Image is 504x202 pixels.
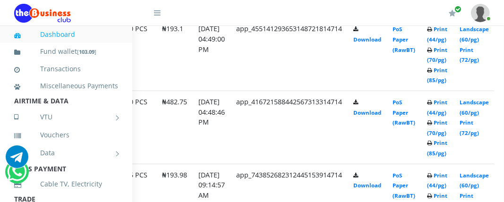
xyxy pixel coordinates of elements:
a: PoS Paper (RawBT) [393,172,415,199]
a: Print (85/pg) [427,139,447,157]
b: 103.09 [79,48,94,55]
td: app_416721588442567313314714 [231,91,348,164]
a: Print (72/pg) [460,119,479,136]
a: VTU [14,105,118,129]
a: Landscape (60/pg) [460,25,489,43]
a: Chat for support [7,168,26,183]
td: 50 PCS [120,17,156,91]
a: Print (44/pg) [427,172,447,189]
a: Miscellaneous Payments [14,75,118,97]
td: 30 PCS [120,91,156,164]
a: Print (70/pg) [427,46,447,64]
a: Landscape (60/pg) [460,99,489,116]
td: ₦482.75 [156,91,193,164]
td: [DATE] 04:48:46 PM [193,91,231,164]
a: Print (70/pg) [427,119,447,136]
a: Fund wallet[103.09] [14,41,118,63]
img: User [471,4,490,22]
td: ₦193.1 [156,17,193,91]
a: Download [353,36,381,43]
a: PoS Paper (RawBT) [393,25,415,53]
a: Print (85/pg) [427,67,447,84]
a: Cable TV, Electricity [14,173,118,195]
i: Renew/Upgrade Subscription [449,9,456,17]
a: Download [353,109,381,116]
span: Renew/Upgrade Subscription [454,6,461,13]
a: Landscape (60/pg) [460,172,489,189]
a: Download [353,182,381,189]
a: Chat for support [6,152,28,168]
a: Vouchers [14,124,118,146]
small: [ ] [77,48,96,55]
td: app_455141293653148721814714 [231,17,348,91]
img: Logo [14,4,71,23]
a: Data [14,141,118,165]
a: Dashboard [14,24,118,45]
a: Print (72/pg) [460,46,479,64]
a: PoS Paper (RawBT) [393,99,415,126]
a: Transactions [14,58,118,80]
a: Print (44/pg) [427,99,447,116]
a: Print (44/pg) [427,25,447,43]
td: [DATE] 04:49:00 PM [193,17,231,91]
